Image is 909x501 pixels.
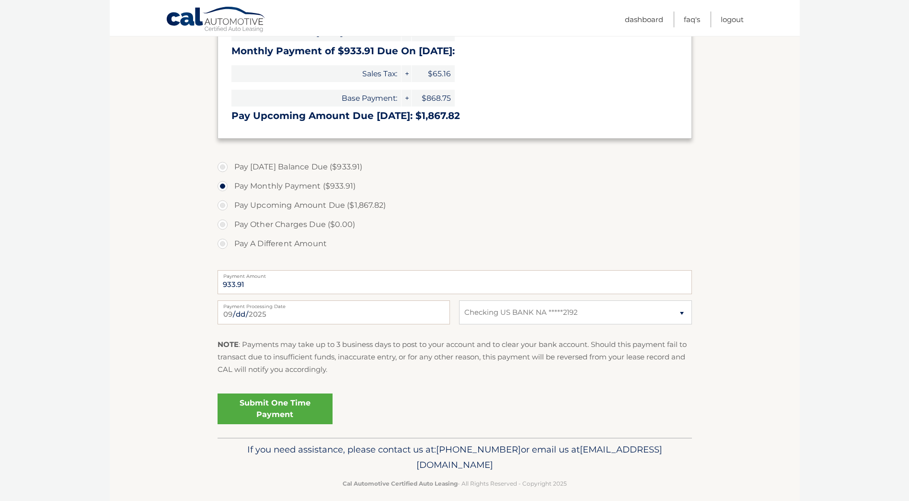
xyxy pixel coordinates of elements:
[218,215,692,234] label: Pay Other Charges Due ($0.00)
[218,300,450,324] input: Payment Date
[224,442,686,473] p: If you need assistance, please contact us at: or email us at
[412,65,455,82] span: $65.16
[412,90,455,107] span: $868.75
[166,6,266,34] a: Cal Automotive
[721,12,744,27] a: Logout
[231,65,401,82] span: Sales Tax:
[218,300,450,308] label: Payment Processing Date
[402,65,411,82] span: +
[218,177,692,196] label: Pay Monthly Payment ($933.91)
[231,45,678,57] h3: Monthly Payment of $933.91 Due On [DATE]:
[684,12,700,27] a: FAQ's
[218,234,692,253] label: Pay A Different Amount
[224,478,686,489] p: - All Rights Reserved - Copyright 2025
[625,12,663,27] a: Dashboard
[218,338,692,376] p: : Payments may take up to 3 business days to post to your account and to clear your bank account....
[218,270,692,294] input: Payment Amount
[343,480,458,487] strong: Cal Automotive Certified Auto Leasing
[218,270,692,278] label: Payment Amount
[402,90,411,107] span: +
[218,340,239,349] strong: NOTE
[218,394,333,424] a: Submit One Time Payment
[218,157,692,177] label: Pay [DATE] Balance Due ($933.91)
[416,444,662,470] span: [EMAIL_ADDRESS][DOMAIN_NAME]
[218,196,692,215] label: Pay Upcoming Amount Due ($1,867.82)
[231,110,678,122] h3: Pay Upcoming Amount Due [DATE]: $1,867.82
[231,90,401,107] span: Base Payment:
[436,444,521,455] span: [PHONE_NUMBER]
